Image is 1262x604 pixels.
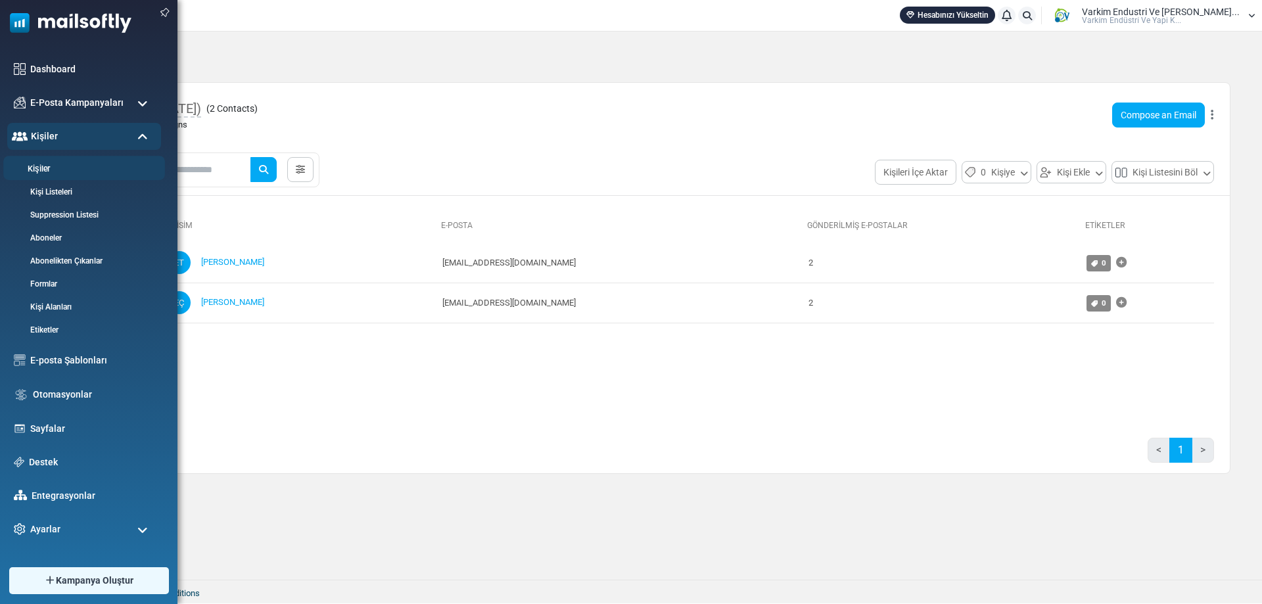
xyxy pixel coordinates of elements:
a: [PERSON_NAME] [201,297,264,307]
a: Etiketler [1085,221,1125,230]
img: contacts-icon-active.svg [12,131,28,141]
span: Kişiler [31,129,58,143]
span: 0 [1102,258,1106,267]
footer: 2025 [43,580,1262,603]
button: Kişi Ekle [1037,161,1106,183]
img: settings-icon.svg [14,523,26,535]
a: Gönderilmiş E-Postalar [807,221,908,230]
a: Abonelikten Çıkanlar [7,255,158,267]
td: 2 [802,243,1079,283]
a: E-posta Şablonları [30,354,154,367]
nav: Page [1148,438,1214,473]
button: Kişileri İçe Aktar [875,160,956,185]
button: 0Kişiye [962,161,1031,183]
span: Kampanya Oluştur [56,574,133,588]
span: ET [168,251,191,274]
span: 0 [981,164,986,180]
a: Dashboard [30,62,154,76]
img: landing_pages.svg [14,423,26,434]
span: Varki̇m Endüstri̇ Ve Yapi K... [1082,16,1181,24]
span: Ayarlar [30,523,60,536]
a: Etiket Ekle [1116,250,1127,276]
a: Sayfalar [30,422,154,436]
span: 2 Contacts [210,103,254,114]
a: Kişi Alanları [7,301,158,313]
img: User Logo [1046,6,1079,26]
a: Compose an Email [1112,103,1205,128]
a: Kişi Listeleri [7,186,158,198]
a: User Logo Varkim Endustri Ve [PERSON_NAME]... Varki̇m Endüstri̇ Ve Yapi K... [1046,6,1255,26]
td: [EMAIL_ADDRESS][DOMAIN_NAME] [436,243,802,283]
span: E-Posta Kampanyaları [30,96,124,110]
a: 1 [1169,438,1192,463]
a: [PERSON_NAME] [201,257,264,267]
a: Otomasyonlar [33,388,154,402]
a: 0 [1087,295,1111,312]
img: campaigns-icon.png [14,97,26,108]
a: Formlar [7,278,158,290]
img: dashboard-icon.svg [14,63,26,75]
span: Varkim Endustri Ve [PERSON_NAME]... [1082,7,1240,16]
a: Aboneler [7,232,158,244]
span: ( ) [206,102,258,116]
a: Suppression Listesi [7,209,158,221]
img: support-icon.svg [14,457,24,467]
a: Destek [29,455,154,469]
span: 0 [1102,298,1106,308]
span: EÇ [168,291,191,314]
td: 2 [802,283,1079,323]
a: E-Posta [441,221,473,230]
a: Etiketler [7,324,158,336]
img: email-templates-icon.svg [14,354,26,366]
img: workflow.svg [14,387,28,402]
a: İsim [166,221,193,230]
td: [EMAIL_ADDRESS][DOMAIN_NAME] [436,283,802,323]
a: 0 [1087,255,1111,271]
a: Kişiler [3,163,161,175]
a: Etiket Ekle [1116,290,1127,316]
a: Entegrasyonlar [32,489,154,503]
a: Hesabınızı Yükseltin [900,7,995,24]
button: Kişi Listesini Böl [1111,161,1214,183]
